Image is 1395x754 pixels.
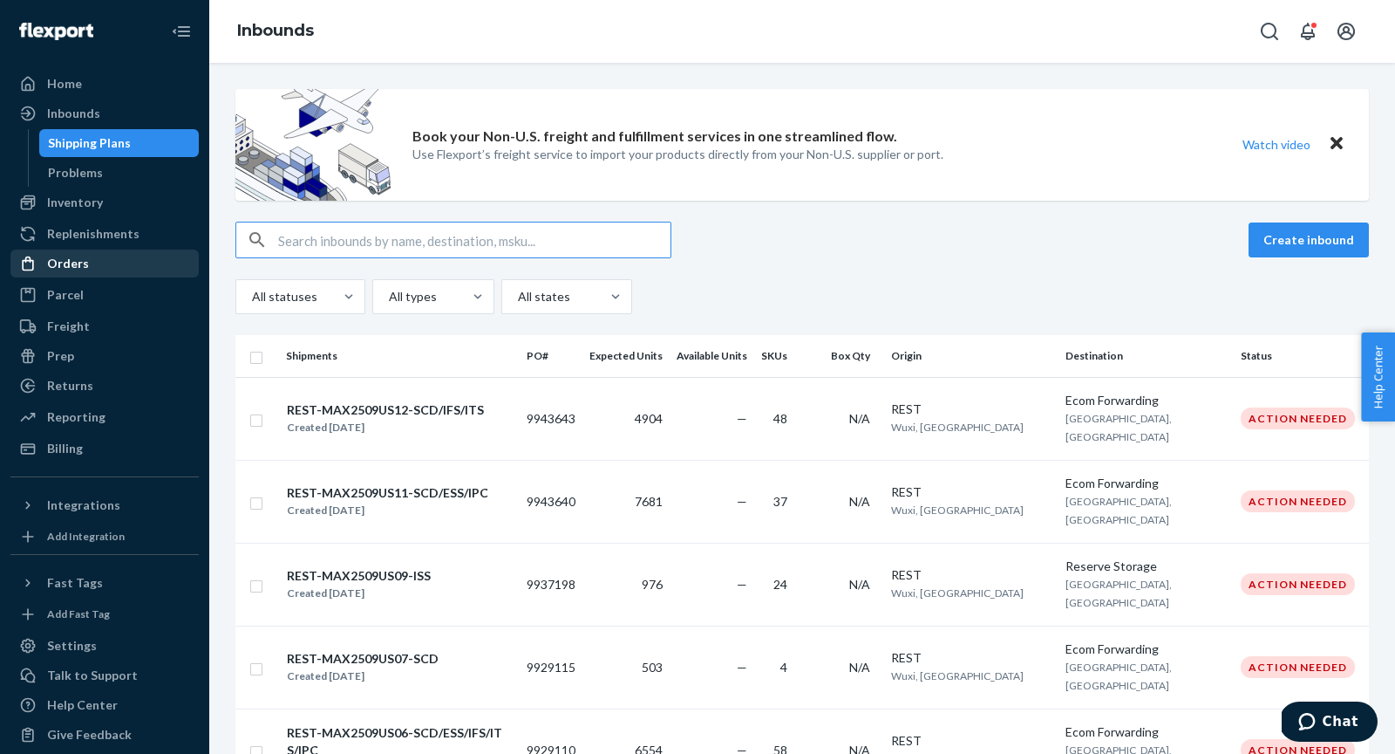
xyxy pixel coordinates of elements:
div: Give Feedback [47,726,132,744]
button: Open Search Box [1252,14,1287,49]
span: N/A [849,494,870,509]
div: Reserve Storage [1065,558,1227,575]
div: REST-MAX2509US09-ISS [287,567,431,585]
a: Add Integration [10,526,199,547]
div: Ecom Forwarding [1065,641,1227,658]
div: Billing [47,440,83,457]
th: Box Qty [801,335,884,377]
div: Settings [47,637,97,655]
div: Reporting [47,408,105,426]
img: Flexport logo [19,23,93,40]
th: Origin [884,335,1059,377]
span: 24 [773,577,787,592]
th: SKUs [754,335,801,377]
div: REST-MAX2509US07-SCD [287,650,439,668]
div: Shipping Plans [48,134,131,152]
span: 976 [642,577,663,592]
div: REST [891,483,1052,501]
td: 9943640 [520,460,582,543]
button: Close Navigation [164,14,199,49]
div: Parcel [47,286,84,304]
div: REST [891,732,1052,750]
span: 4 [780,660,787,675]
input: Search inbounds by name, destination, msku... [278,223,670,257]
th: Expected Units [582,335,670,377]
span: [GEOGRAPHIC_DATA], [GEOGRAPHIC_DATA] [1065,578,1172,609]
div: REST [891,649,1052,667]
span: Wuxi, [GEOGRAPHIC_DATA] [891,586,1024,600]
div: Orders [47,255,89,272]
div: Created [DATE] [287,585,431,602]
div: REST [891,401,1052,418]
span: Wuxi, [GEOGRAPHIC_DATA] [891,504,1024,517]
span: N/A [849,660,870,675]
span: 48 [773,411,787,426]
a: Orders [10,250,199,278]
div: REST-MAX2509US12-SCD/IFS/ITS [287,401,484,419]
span: — [737,411,747,426]
button: Watch video [1231,132,1322,157]
div: Problems [48,164,103,182]
div: Inventory [47,194,103,211]
div: Created [DATE] [287,502,488,519]
a: Parcel [10,281,199,309]
div: Created [DATE] [287,419,484,436]
span: Wuxi, [GEOGRAPHIC_DATA] [891,669,1024,682]
a: Home [10,70,199,98]
div: Ecom Forwarding [1065,723,1227,741]
div: Ecom Forwarding [1065,475,1227,492]
button: Close [1325,132,1348,157]
button: Give Feedback [10,721,199,749]
ol: breadcrumbs [223,6,328,57]
a: Settings [10,632,199,660]
div: Home [47,75,82,93]
span: 37 [773,494,787,509]
div: Returns [47,377,93,394]
a: Problems [39,159,200,187]
a: Replenishments [10,220,199,248]
a: Inventory [10,188,199,216]
div: Action Needed [1241,490,1355,512]
button: Create inbound [1249,223,1369,257]
span: Wuxi, [GEOGRAPHIC_DATA] [891,421,1024,434]
a: Inbounds [237,21,314,40]
div: Created [DATE] [287,668,439,685]
div: Action Needed [1241,408,1355,429]
span: N/A [849,577,870,592]
a: Freight [10,312,199,340]
div: Add Integration [47,529,125,544]
div: Inbounds [47,105,100,122]
a: Add Fast Tag [10,604,199,625]
a: Inbounds [10,99,199,127]
td: 9937198 [520,543,582,626]
span: — [737,577,747,592]
p: Book your Non-U.S. freight and fulfillment services in one streamlined flow. [412,127,897,147]
div: Replenishments [47,225,139,243]
button: Talk to Support [10,661,199,689]
span: 4904 [635,411,663,426]
a: Reporting [10,403,199,431]
button: Fast Tags [10,569,199,597]
button: Integrations [10,491,199,519]
span: 503 [642,660,663,675]
a: Billing [10,435,199,463]
button: Open account menu [1329,14,1364,49]
button: Open notifications [1290,14,1325,49]
p: Use Flexport’s freight service to import your products directly from your Non-U.S. supplier or port. [412,146,943,163]
div: Action Needed [1241,573,1355,595]
th: Destination [1058,335,1234,377]
th: Available Units [670,335,754,377]
a: Prep [10,342,199,370]
span: [GEOGRAPHIC_DATA], [GEOGRAPHIC_DATA] [1065,661,1172,692]
div: Talk to Support [47,667,138,684]
span: [GEOGRAPHIC_DATA], [GEOGRAPHIC_DATA] [1065,495,1172,526]
button: Help Center [1361,332,1395,422]
div: Help Center [47,696,118,714]
span: [GEOGRAPHIC_DATA], [GEOGRAPHIC_DATA] [1065,412,1172,443]
th: PO# [520,335,582,377]
span: 7681 [635,494,663,509]
div: Integrations [47,497,120,514]
input: All statuses [250,288,252,305]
